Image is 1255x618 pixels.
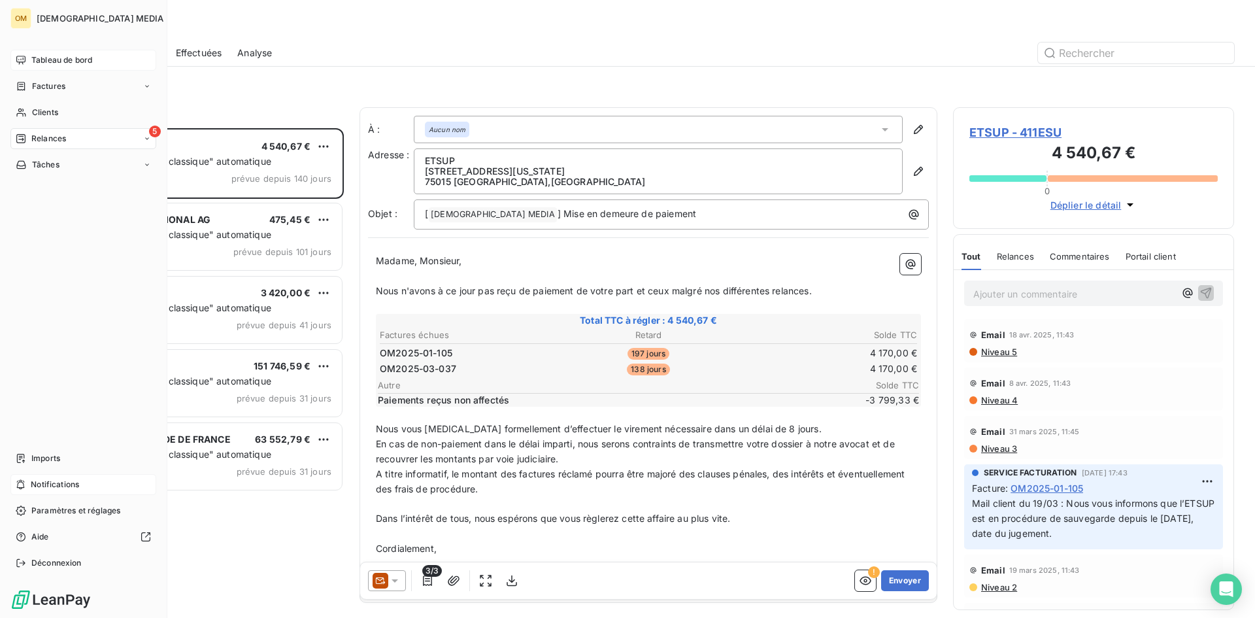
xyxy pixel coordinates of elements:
span: Déconnexion [31,557,82,569]
span: [ [425,208,428,219]
span: OM2025-01-105 [380,347,452,360]
span: Email [981,378,1005,388]
span: Portail client [1126,251,1176,262]
span: Effectuées [176,46,222,60]
h3: 4 540,67 € [969,141,1218,167]
span: A titre informatif, le montant des factures réclamé pourra être majoré des clauses pénales, des i... [376,468,907,494]
span: -3 799,33 € [841,394,919,407]
span: Niveau 2 [980,582,1017,592]
a: Aide [10,526,156,547]
span: Plan de relance "classique" automatique [93,375,271,386]
span: Total TTC à régler : 4 540,67 € [378,314,919,327]
span: Tâches [32,159,59,171]
button: Envoyer [881,570,929,591]
span: OM2025-01-105 [1011,481,1083,495]
span: ] Mise en demeure de paiement [558,208,696,219]
span: Niveau 5 [980,347,1017,357]
span: prévue depuis 41 jours [237,320,331,330]
span: Plan de relance "classique" automatique [93,156,271,167]
span: Niveau 4 [980,395,1018,405]
span: Notifications [31,479,79,490]
span: Déplier le détail [1050,198,1122,212]
span: Autre [378,380,841,390]
span: 19 mars 2025, 11:43 [1009,566,1080,574]
input: Rechercher [1038,43,1234,63]
span: Plan de relance "classique" automatique [93,229,271,240]
span: Analyse [237,46,272,60]
span: 151 746,59 € [254,360,310,371]
span: OM2025-03-037 [380,362,456,375]
span: Madame, Monsieur, [376,255,462,266]
div: OM [10,8,31,29]
span: Solde TTC [841,380,919,390]
span: [DEMOGRAPHIC_DATA] MEDIA [429,207,557,222]
th: Retard [559,328,737,342]
span: 5 [149,126,161,137]
span: prévue depuis 31 jours [237,393,331,403]
span: [DATE] 17:43 [1082,469,1128,477]
span: 4 540,67 € [261,141,311,152]
span: Email [981,426,1005,437]
span: Nous n'avons à ce jour pas reçu de paiement de votre part et ceux malgré nos différentes relances. [376,285,812,296]
button: Déplier le détail [1046,197,1141,213]
td: 4 170,00 € [739,346,918,360]
span: Plan de relance "classique" automatique [93,302,271,313]
span: ETSUP - 411ESU [969,124,1218,141]
span: Objet : [368,208,397,219]
th: Factures échues [379,328,558,342]
span: 0 [1045,186,1050,196]
span: Relances [997,251,1034,262]
img: Logo LeanPay [10,589,92,610]
span: Tableau de bord [31,54,92,66]
span: Adresse : [368,149,409,160]
span: Facture : [972,481,1008,495]
span: 31 mars 2025, 11:45 [1009,428,1080,436]
em: Aucun nom [429,125,465,134]
span: Plan de relance "classique" automatique [93,449,271,460]
td: 4 170,00 € [739,362,918,376]
span: 197 jours [627,348,669,360]
p: ETSUP [425,156,892,166]
span: SERVICE FACTURATION [984,467,1077,479]
span: 8 avr. 2025, 11:43 [1009,379,1071,387]
span: prévue depuis 140 jours [231,173,331,184]
span: 475,45 € [269,214,310,225]
span: En cas de non-paiement dans le délai imparti, nous serons contraints de transmettre votre dossier... [376,438,897,464]
span: prévue depuis 31 jours [237,466,331,477]
span: Email [981,330,1005,340]
span: Imports [31,453,60,464]
div: grid [63,128,344,618]
span: [DEMOGRAPHIC_DATA] MEDIA [37,13,164,24]
span: Factures [32,80,65,92]
span: Paramètres et réglages [31,505,120,517]
span: Relances [31,133,66,145]
span: Aide [31,531,49,543]
span: prévue depuis 101 jours [233,247,331,257]
span: Cordialement, [376,543,437,554]
div: Open Intercom Messenger [1211,574,1242,605]
p: [STREET_ADDRESS][US_STATE] [425,166,892,177]
p: 75015 [GEOGRAPHIC_DATA] , [GEOGRAPHIC_DATA] [425,177,892,187]
span: 138 jours [627,364,669,375]
span: Tout [962,251,981,262]
span: 3/3 [422,565,442,577]
span: Clients [32,107,58,118]
span: 18 avr. 2025, 11:43 [1009,331,1075,339]
span: Email [981,565,1005,575]
span: Niveau 3 [980,443,1017,454]
th: Solde TTC [739,328,918,342]
span: 63 552,79 € [255,434,310,445]
span: Dans l’intérêt de tous, nous espérons que vous règlerez cette affaire au plus vite. [376,513,730,524]
span: Mail client du 19/03 : Nous vous informons que l’ETSUP est en procédure de sauvegarde depuis le [... [972,498,1217,539]
span: Commentaires [1050,251,1110,262]
span: Nous vous [MEDICAL_DATA] formellement d’effectuer le virement nécessaire dans un délai de 8 jours. [376,423,822,434]
label: À : [368,123,414,136]
span: Paiements reçus non affectés [378,394,838,407]
span: 3 420,00 € [261,287,311,298]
